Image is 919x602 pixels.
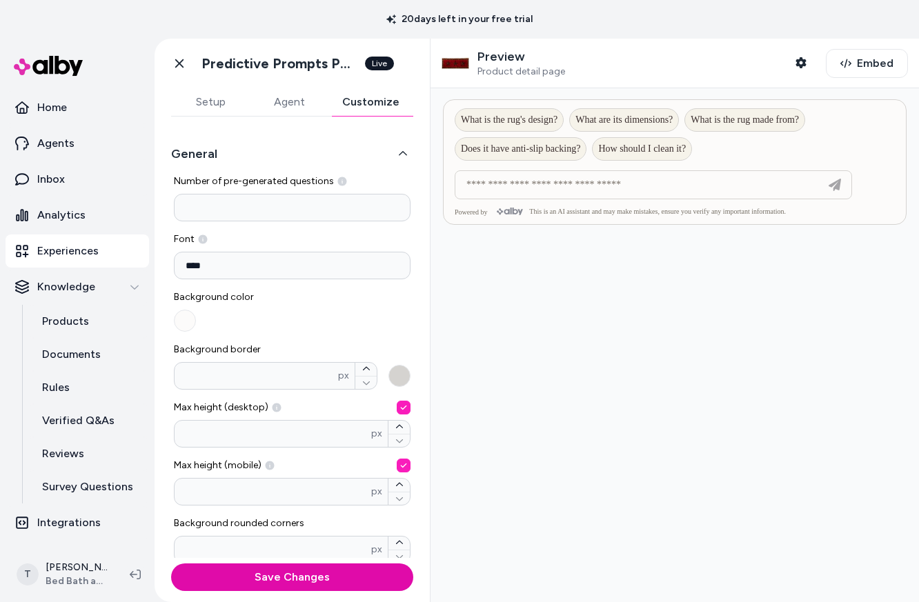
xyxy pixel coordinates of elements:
[37,135,75,152] p: Agents
[365,57,394,70] div: Live
[388,421,410,434] button: Max height (desktop) px
[388,434,410,448] button: Max height (desktop) px
[355,376,377,390] button: Background borderpx
[174,232,411,246] label: Font
[28,305,149,338] a: Products
[28,437,149,470] a: Reviews
[371,427,382,441] span: px
[6,127,149,160] a: Agents
[37,171,65,188] p: Inbox
[388,492,410,505] button: Max height (mobile) px
[37,99,67,116] p: Home
[201,55,357,72] h1: Predictive Prompts PDP
[17,563,39,585] span: T
[857,55,893,72] span: Embed
[174,516,411,530] span: Background rounded corners
[175,485,371,499] input: Max height (mobile) px
[826,49,908,78] button: Embed
[6,91,149,124] a: Home
[388,536,410,550] button: Background rounded cornerspx
[388,550,410,563] button: Background rounded cornerspx
[328,88,413,116] button: Customize
[171,563,413,591] button: Save Changes
[397,459,411,472] button: Max height (mobile) px
[397,401,411,414] button: Max height (desktop) px
[42,445,84,462] p: Reviews
[37,279,95,295] p: Knowledge
[46,561,108,574] p: [PERSON_NAME]
[37,514,101,531] p: Integrations
[6,163,149,196] a: Inbox
[171,88,250,116] button: Setup
[477,66,565,78] span: Product detail page
[42,379,70,396] p: Rules
[477,49,565,65] p: Preview
[6,199,149,232] a: Analytics
[42,313,89,330] p: Products
[28,371,149,404] a: Rules
[28,338,149,371] a: Documents
[442,50,469,77] img: Paseo Road by HiEnd Accents 3-Star Scroll Motif Rug, 24"x60"
[355,363,377,376] button: Background borderpx
[42,479,133,495] p: Survey Questions
[46,574,108,588] span: Bed Bath and Beyond
[174,174,411,188] span: Number of pre-generated questions
[42,346,101,363] p: Documents
[28,404,149,437] a: Verified Q&As
[174,290,287,304] span: Background color
[37,207,86,223] p: Analytics
[175,427,371,441] input: Max height (desktop) px
[28,470,149,503] a: Survey Questions
[42,412,115,429] p: Verified Q&As
[175,369,338,383] input: Background borderpx
[174,194,411,221] input: Number of pre-generated questions
[174,401,411,414] span: Max height (desktop)
[388,365,411,387] button: Background borderpx
[175,543,371,556] input: Background rounded cornerspx
[371,485,382,499] span: px
[378,12,541,26] p: 20 days left in your free trial
[6,506,149,539] a: Integrations
[6,270,149,303] button: Knowledge
[37,243,99,259] p: Experiences
[8,552,119,596] button: T[PERSON_NAME]Bed Bath and Beyond
[14,56,83,76] img: alby Logo
[388,479,410,492] button: Max height (mobile) px
[338,369,349,383] span: px
[174,459,411,472] span: Max height (mobile)
[6,234,149,268] a: Experiences
[174,343,411,357] span: Background border
[250,88,328,116] button: Agent
[171,144,413,163] button: General
[371,543,382,556] span: px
